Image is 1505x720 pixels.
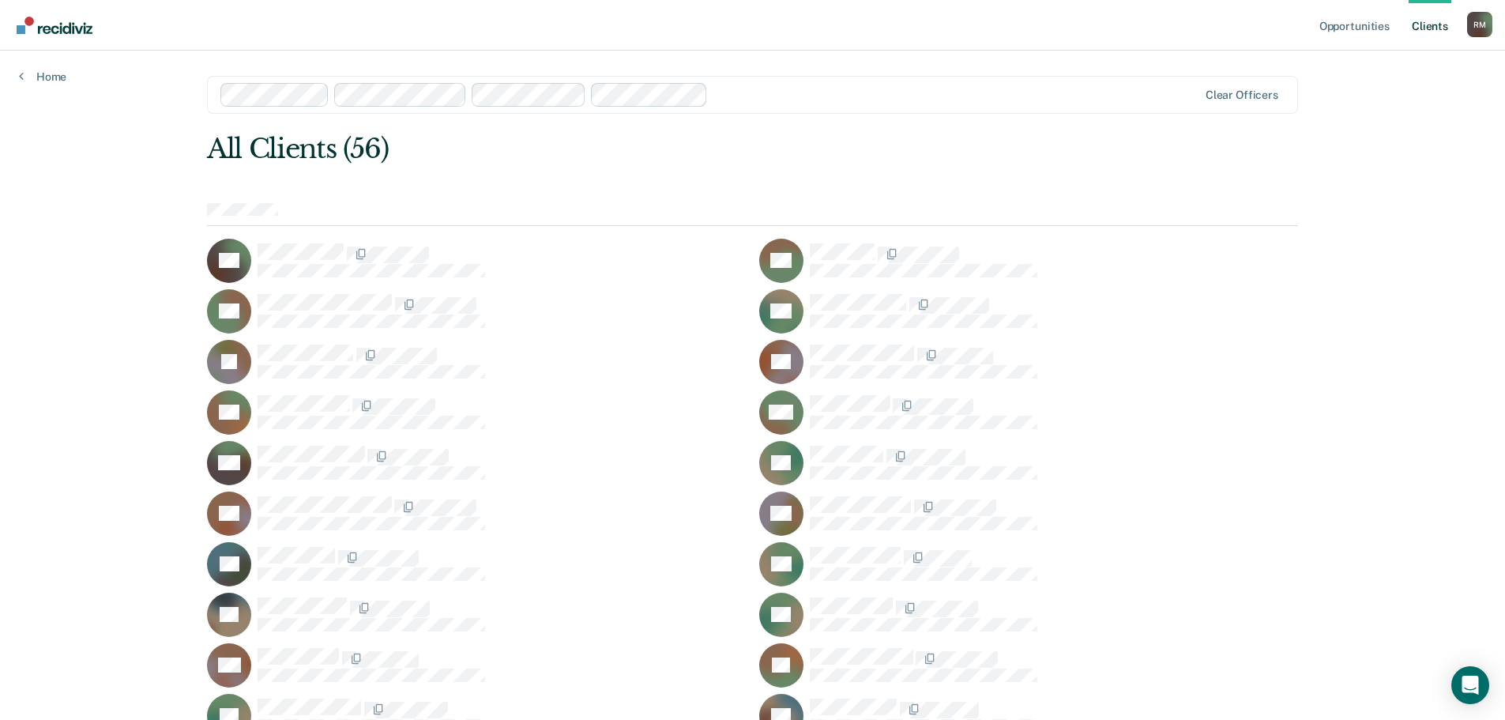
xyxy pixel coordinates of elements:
[1451,666,1489,704] div: Open Intercom Messenger
[17,17,92,34] img: Recidiviz
[207,133,1080,165] div: All Clients (56)
[1467,12,1492,37] div: R M
[19,70,66,84] a: Home
[1467,12,1492,37] button: Profile dropdown button
[1206,89,1278,102] div: Clear officers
